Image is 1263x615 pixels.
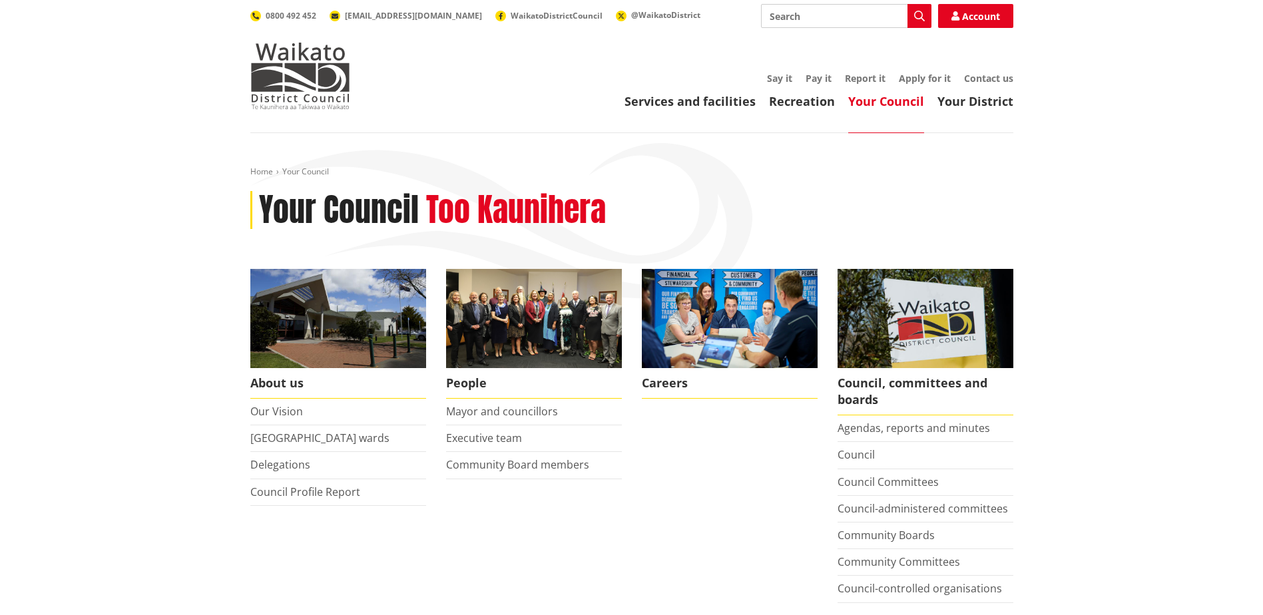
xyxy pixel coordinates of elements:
span: About us [250,368,426,399]
a: Account [938,4,1013,28]
a: Executive team [446,431,522,445]
a: Careers [642,269,818,399]
span: Careers [642,368,818,399]
img: Waikato-District-Council-sign [838,269,1013,368]
a: Mayor and councillors [446,404,558,419]
a: Pay it [806,72,832,85]
a: Council [838,447,875,462]
a: [EMAIL_ADDRESS][DOMAIN_NAME] [330,10,482,21]
a: Council-controlled organisations [838,581,1002,596]
a: Community Board members [446,457,589,472]
span: @WaikatoDistrict [631,9,700,21]
span: [EMAIL_ADDRESS][DOMAIN_NAME] [345,10,482,21]
a: [GEOGRAPHIC_DATA] wards [250,431,389,445]
img: Waikato District Council - Te Kaunihera aa Takiwaa o Waikato [250,43,350,109]
a: Council Committees [838,475,939,489]
a: Recreation [769,93,835,109]
a: Report it [845,72,885,85]
span: People [446,368,622,399]
span: Council, committees and boards [838,368,1013,415]
a: Community Committees [838,554,960,569]
a: Your District [937,93,1013,109]
a: Say it [767,72,792,85]
a: Council-administered committees [838,501,1008,516]
a: Delegations [250,457,310,472]
h1: Your Council [259,191,419,230]
img: WDC Building 0015 [250,269,426,368]
a: @WaikatoDistrict [616,9,700,21]
a: Home [250,166,273,177]
a: Apply for it [899,72,951,85]
a: Council Profile Report [250,485,360,499]
nav: breadcrumb [250,166,1013,178]
a: WDC Building 0015 About us [250,269,426,399]
a: Contact us [964,72,1013,85]
a: 2022 Council People [446,269,622,399]
a: WaikatoDistrictCouncil [495,10,603,21]
a: Waikato-District-Council-sign Council, committees and boards [838,269,1013,415]
span: 0800 492 452 [266,10,316,21]
a: Community Boards [838,528,935,542]
a: Our Vision [250,404,303,419]
h2: Too Kaunihera [426,191,606,230]
img: Office staff in meeting - Career page [642,269,818,368]
a: Your Council [848,93,924,109]
span: Your Council [282,166,329,177]
span: WaikatoDistrictCouncil [511,10,603,21]
input: Search input [761,4,931,28]
img: 2022 Council [446,269,622,368]
a: Agendas, reports and minutes [838,421,990,435]
a: 0800 492 452 [250,10,316,21]
a: Services and facilities [625,93,756,109]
